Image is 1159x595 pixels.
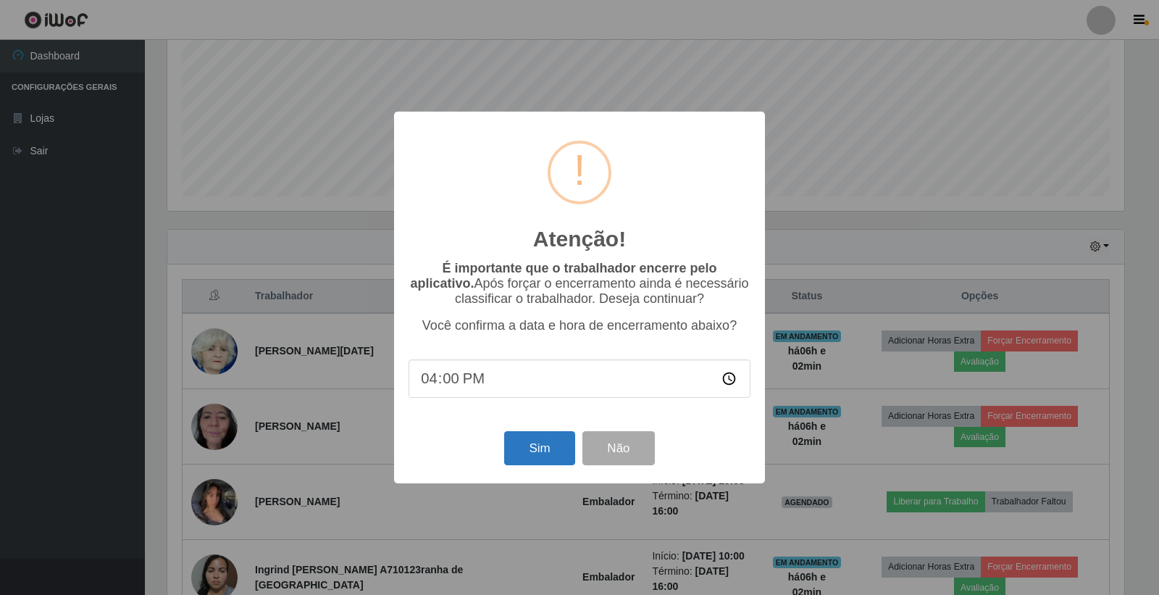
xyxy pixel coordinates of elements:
[410,261,716,291] b: É importante que o trabalhador encerre pelo aplicativo.
[504,431,574,465] button: Sim
[409,261,750,307] p: Após forçar o encerramento ainda é necessário classificar o trabalhador. Deseja continuar?
[582,431,654,465] button: Não
[533,226,626,252] h2: Atenção!
[409,318,750,333] p: Você confirma a data e hora de encerramento abaixo?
